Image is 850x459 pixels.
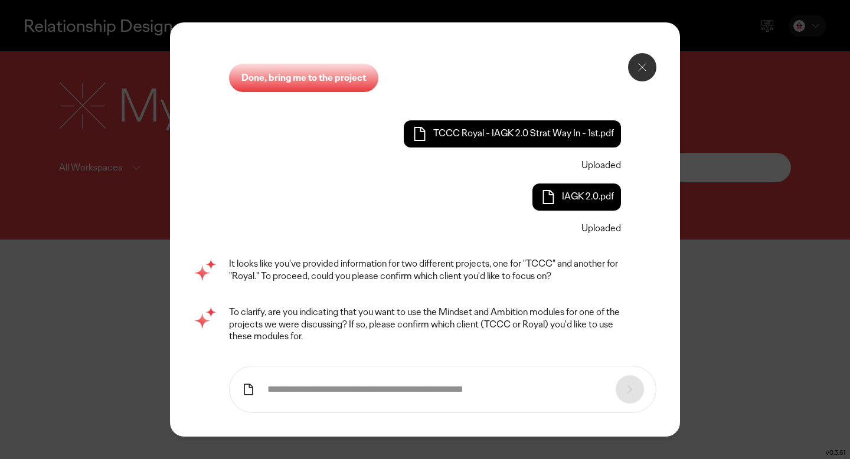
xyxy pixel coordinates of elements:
a: TCCC Royal - IAGK 2.0 Strat Way In - 1st.pdf [411,125,614,143]
p: Done, bring me to the project [241,73,366,83]
a: IAGK 2.0.pdf [540,188,614,206]
p: To clarify, are you indicating that you want to use the Mindset and Ambition modules for one of t... [229,306,621,343]
button: Done, bring me to the project [229,64,378,92]
div: Uploaded [581,159,621,172]
span: TCCC Royal - IAGK 2.0 Strat Way In - 1st.pdf [433,127,614,140]
p: It looks like you've provided information for two different projects, one for "TCCC" and another ... [229,258,621,283]
div: Uploaded [581,222,621,235]
span: IAGK 2.0.pdf [562,191,614,203]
